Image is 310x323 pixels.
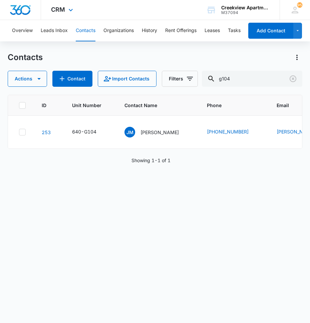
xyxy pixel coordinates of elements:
[140,129,179,136] p: [PERSON_NAME]
[12,20,33,41] button: Overview
[42,102,46,109] span: ID
[51,6,65,13] span: CRM
[248,23,293,39] button: Add Contact
[8,71,47,87] button: Actions
[205,20,220,41] button: Leases
[221,10,270,15] div: account id
[228,20,241,41] button: Tasks
[98,71,157,87] button: Import Contacts
[124,102,181,109] span: Contact Name
[207,102,251,109] span: Phone
[76,20,95,41] button: Contacts
[162,71,198,87] button: Filters
[8,52,43,62] h1: Contacts
[52,71,92,87] button: Add Contact
[207,128,261,136] div: Phone - (970) 534-4642 - Select to Edit Field
[297,2,302,8] div: notifications count
[297,2,302,8] span: 95
[103,20,134,41] button: Organizations
[124,127,191,137] div: Contact Name - Jeremiah Mascarenas - Select to Edit Field
[142,20,157,41] button: History
[41,20,68,41] button: Leads Inbox
[202,71,302,87] input: Search Contacts
[42,129,51,135] a: Navigate to contact details page for Jeremiah Mascarenas
[124,127,135,137] span: JM
[165,20,197,41] button: Rent Offerings
[72,102,108,109] span: Unit Number
[72,128,96,135] div: 640-G104
[292,52,302,63] button: Actions
[207,128,249,135] a: [PHONE_NUMBER]
[131,157,171,164] p: Showing 1-1 of 1
[288,73,298,84] button: Clear
[72,128,108,136] div: Unit Number - 640-G104 - Select to Edit Field
[221,5,270,10] div: account name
